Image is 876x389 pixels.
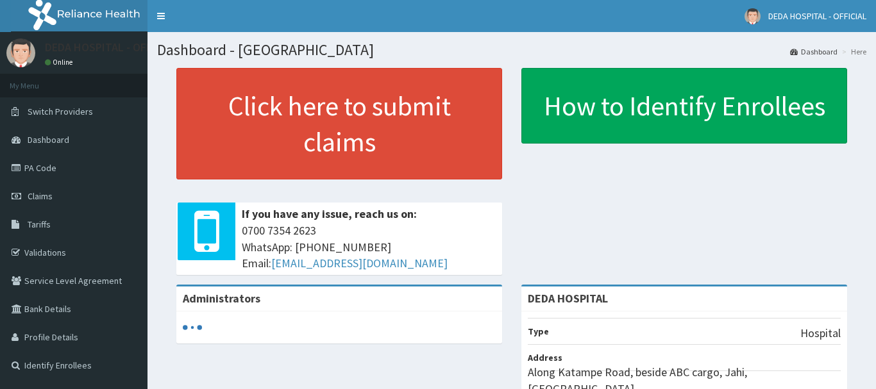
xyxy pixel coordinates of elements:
img: User Image [6,38,35,67]
span: DEDA HOSPITAL - OFFICIAL [768,10,866,22]
span: Claims [28,190,53,202]
img: User Image [745,8,761,24]
span: Tariffs [28,219,51,230]
b: Type [528,326,549,337]
b: Administrators [183,291,260,306]
svg: audio-loading [183,318,202,337]
a: Dashboard [790,46,838,57]
span: Switch Providers [28,106,93,117]
h1: Dashboard - [GEOGRAPHIC_DATA] [157,42,866,58]
li: Here [839,46,866,57]
b: Address [528,352,562,363]
a: [EMAIL_ADDRESS][DOMAIN_NAME] [271,256,448,270]
span: 0700 7354 2623 WhatsApp: [PHONE_NUMBER] Email: [242,222,496,272]
a: Online [45,58,76,67]
strong: DEDA HOSPITAL [528,291,608,306]
a: How to Identify Enrollees [521,68,847,144]
p: DEDA HOSPITAL - OFFICIAL [45,42,177,53]
span: Dashboard [28,134,69,145]
a: Click here to submit claims [176,68,502,179]
p: Hospital [800,325,841,342]
b: If you have any issue, reach us on: [242,206,417,221]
